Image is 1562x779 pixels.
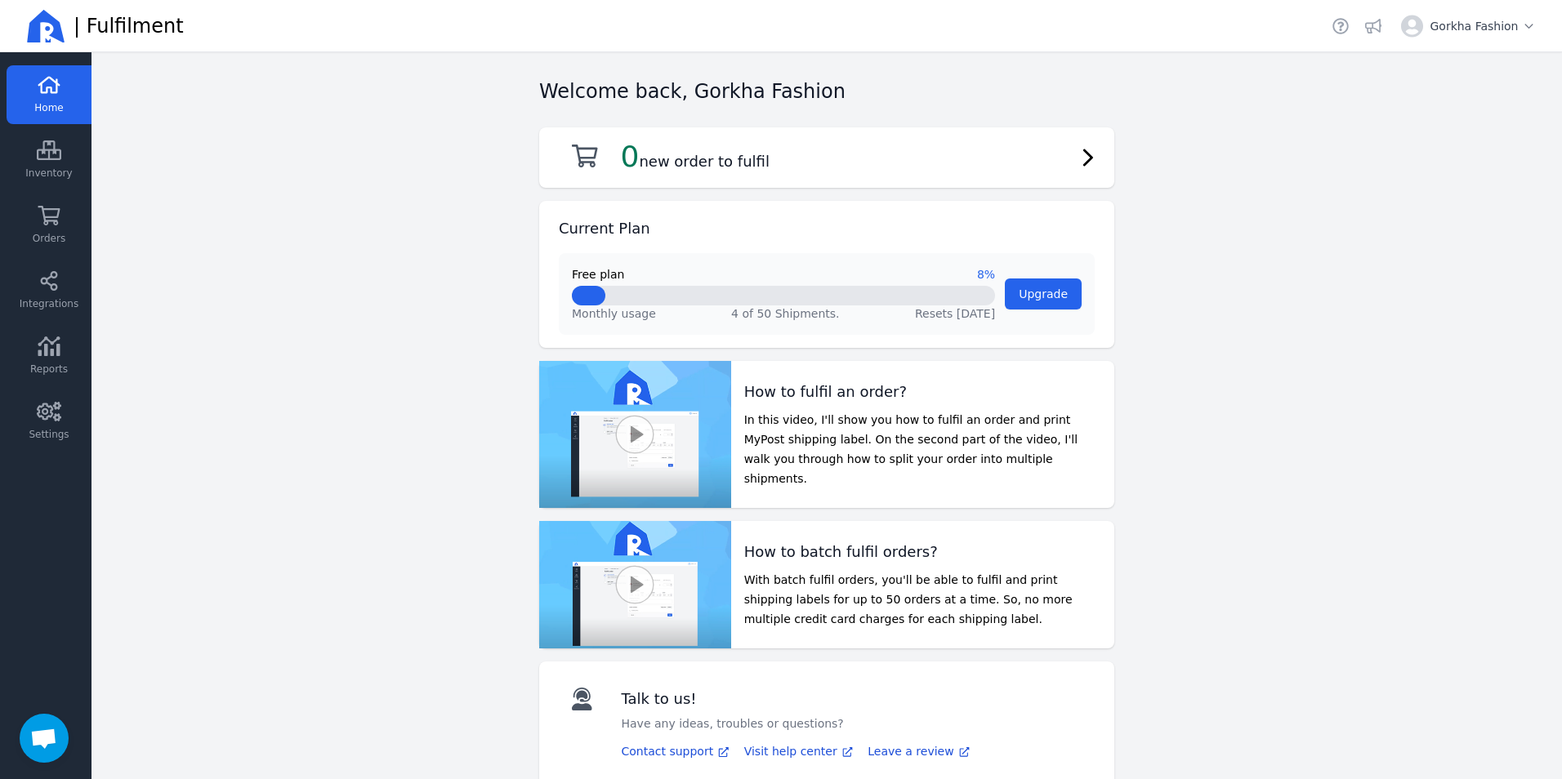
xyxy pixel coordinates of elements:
h2: new order to fulfil [621,140,770,173]
h2: Talk to us! [622,688,844,710]
span: Free plan [572,266,624,283]
p: With batch fulfil orders, you'll be able to fulfil and print shipping labels for up to 50 orders ... [744,570,1101,629]
span: Gorkha Fashion [1430,18,1536,34]
img: Ricemill Logo [26,7,65,46]
button: Gorkha Fashion [1395,8,1542,44]
a: Helpdesk [1329,15,1352,38]
a: Visit help center [744,743,855,759]
h2: Current Plan [559,217,650,240]
span: Inventory [25,167,72,180]
span: 4 of 50 Shipments. [731,307,839,320]
h2: Welcome back, Gorkha Fashion [539,78,846,105]
span: | Fulfilment [74,13,184,39]
span: Upgrade [1019,287,1068,300]
span: Contact support [622,745,714,758]
span: Reports [30,363,68,376]
span: Orders [33,232,65,245]
span: Home [34,101,63,114]
span: Visit help center [744,745,837,758]
span: 8% [977,266,995,283]
button: Upgrade [1005,278,1082,309]
span: Have any ideas, troubles or questions? [622,717,844,730]
a: Contact support [622,743,731,759]
h2: How to batch fulfil orders? [744,541,1101,563]
p: In this video, I'll show you how to fulfil an order and print MyPost shipping label. On the secon... [744,410,1101,488]
span: Integrations [20,297,78,310]
span: Monthly usage [572,305,656,322]
span: Resets [DATE] [915,307,995,320]
span: Leave a review [868,745,953,758]
h2: How to fulfil an order? [744,381,1101,403]
span: Settings [29,428,69,441]
div: Open chat [20,714,69,763]
span: 0 [621,140,640,173]
a: Leave a review [868,743,971,759]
